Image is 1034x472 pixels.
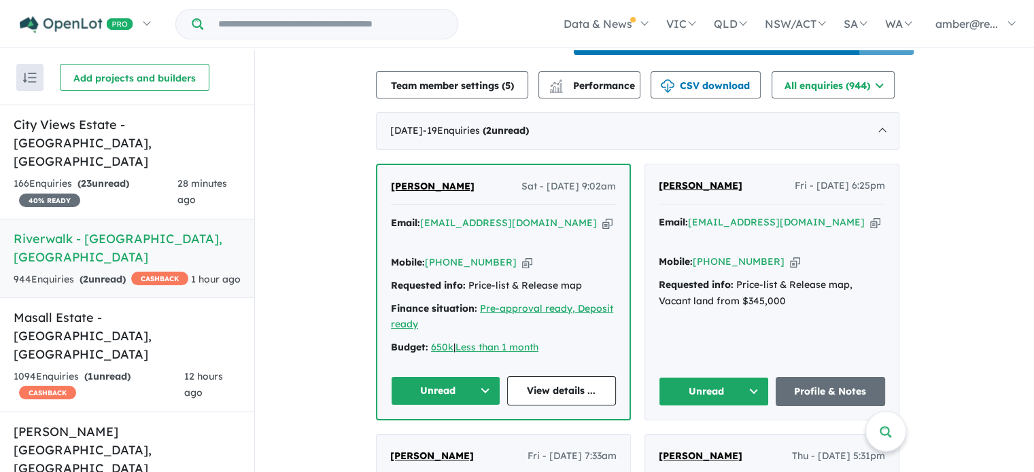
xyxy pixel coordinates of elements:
span: 2 [486,124,492,137]
input: Try estate name, suburb, builder or developer [206,10,455,39]
img: Openlot PRO Logo White [20,16,133,33]
a: [PERSON_NAME] [390,448,474,465]
h5: Riverwalk - [GEOGRAPHIC_DATA] , [GEOGRAPHIC_DATA] [14,230,241,266]
div: Price-list & Release map [391,278,616,294]
span: CASHBACK [19,386,76,399]
a: Less than 1 month [455,341,538,353]
div: Price-list & Release map, Vacant land from $345,000 [659,277,885,310]
img: download icon [661,79,674,93]
strong: Requested info: [659,278,734,291]
span: Sat - [DATE] 9:02am [521,179,616,195]
button: CSV download [651,71,761,98]
button: Copy [870,215,880,230]
strong: Email: [659,216,688,228]
div: 944 Enquir ies [14,272,188,288]
a: [PERSON_NAME] [391,179,475,195]
button: All enquiries (944) [772,71,895,98]
span: CASHBACK [131,272,188,285]
button: Copy [602,216,613,230]
span: 12 hours ago [184,370,223,399]
span: [PERSON_NAME] [391,180,475,192]
button: Unread [659,377,769,406]
span: 1 [88,370,93,382]
a: Profile & Notes [776,377,886,406]
img: bar-chart.svg [549,84,563,92]
strong: Mobile: [659,255,693,268]
strong: ( unread) [483,124,529,137]
div: [DATE] [376,112,899,150]
div: 1094 Enquir ies [14,369,184,401]
button: Copy [522,255,532,270]
a: 650k [431,341,453,353]
span: Performance [551,79,635,92]
img: line-chart.svg [550,79,562,87]
strong: Budget: [391,341,428,353]
h5: City Views Estate - [GEOGRAPHIC_DATA] , [GEOGRAPHIC_DATA] [14,115,241,170]
span: Fri - [DATE] 7:33am [528,448,617,465]
span: 40 % READY [19,194,80,207]
img: sort.svg [23,73,37,83]
a: [PERSON_NAME] [659,178,742,194]
button: Unread [391,376,500,405]
a: [PHONE_NUMBER] [693,255,785,268]
span: [PERSON_NAME] [659,179,742,192]
a: [PERSON_NAME] [659,448,742,465]
span: 28 minutes ago [177,177,227,206]
span: Thu - [DATE] 5:31pm [792,448,885,465]
strong: Mobile: [391,256,425,268]
strong: ( unread) [84,370,131,382]
span: amber@re... [935,17,998,31]
a: [PHONE_NUMBER] [425,256,517,268]
strong: Requested info: [391,279,466,291]
strong: ( unread) [80,273,126,285]
span: 1 hour ago [191,273,241,285]
span: 2 [83,273,88,285]
button: Add projects and builders [60,64,209,91]
div: 166 Enquir ies [14,176,177,208]
button: Copy [790,255,800,269]
span: Fri - [DATE] 6:25pm [795,178,885,194]
span: [PERSON_NAME] [659,450,742,462]
span: - 19 Enquir ies [423,124,529,137]
h5: Masall Estate - [GEOGRAPHIC_DATA] , [GEOGRAPHIC_DATA] [14,308,241,363]
a: View details ... [507,376,617,405]
span: [PERSON_NAME] [390,450,474,462]
strong: ( unread) [77,177,129,189]
span: 23 [81,177,92,189]
button: Performance [538,71,640,98]
a: [EMAIL_ADDRESS][DOMAIN_NAME] [420,217,597,229]
a: [EMAIL_ADDRESS][DOMAIN_NAME] [688,216,865,228]
button: Team member settings (5) [376,71,528,98]
div: | [391,340,616,356]
span: 5 [505,79,511,92]
strong: Email: [391,217,420,229]
strong: Finance situation: [391,302,477,314]
a: Pre-approval ready, Deposit ready [391,302,613,331]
